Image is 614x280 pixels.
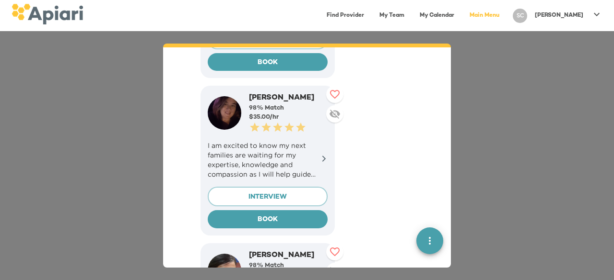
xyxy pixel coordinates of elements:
a: My Calendar [414,6,460,25]
p: [PERSON_NAME] [535,11,583,20]
p: I am excited to know my next families are waiting for my expertise, knowledge and compassion as I... [208,141,328,179]
a: Main Menu [464,6,505,25]
div: 98 % Match [249,261,328,270]
a: Find Provider [321,6,370,25]
span: BOOK [215,214,320,226]
div: [PERSON_NAME] [249,250,328,261]
button: INTERVIEW [208,187,328,207]
button: Like [326,243,343,260]
button: quick menu [416,227,443,254]
span: BOOK [215,57,320,69]
button: BOOK [208,210,328,228]
span: INTERVIEW [216,191,319,203]
img: logo [12,4,83,24]
button: Descend provider in search [326,263,343,280]
div: $ 35.00 /hr [249,113,328,122]
button: BOOK [208,53,328,71]
div: 98 % Match [249,104,328,112]
img: user-photo-123-1696327766199.jpeg [208,96,241,130]
div: SC [513,9,527,23]
button: Like [326,86,343,103]
a: My Team [374,6,410,25]
div: [PERSON_NAME] [249,93,328,104]
button: Descend provider in search [326,105,343,123]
